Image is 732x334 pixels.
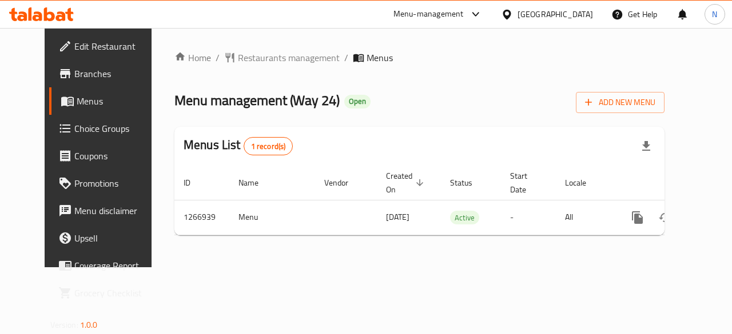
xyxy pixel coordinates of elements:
[74,39,158,53] span: Edit Restaurant
[174,200,229,235] td: 1266939
[576,92,665,113] button: Add New Menu
[244,141,293,152] span: 1 record(s)
[50,317,78,332] span: Version:
[184,176,205,190] span: ID
[244,137,293,155] div: Total records count
[510,169,542,196] span: Start Date
[49,279,167,307] a: Grocery Checklist
[393,7,464,21] div: Menu-management
[80,317,98,332] span: 1.0.0
[49,87,167,115] a: Menus
[712,8,717,21] span: N
[49,142,167,170] a: Coupons
[74,176,158,190] span: Promotions
[49,252,167,279] a: Coverage Report
[74,149,158,163] span: Coupons
[386,169,427,196] span: Created On
[74,204,158,218] span: Menu disclaimer
[624,204,651,231] button: more
[238,51,340,65] span: Restaurants management
[49,60,167,87] a: Branches
[49,197,167,224] a: Menu disclaimer
[49,33,167,60] a: Edit Restaurant
[344,96,371,106] span: Open
[74,67,158,81] span: Branches
[565,176,601,190] span: Locale
[450,211,479,224] span: Active
[229,200,315,235] td: Menu
[74,286,158,300] span: Grocery Checklist
[324,176,363,190] span: Vendor
[74,231,158,245] span: Upsell
[367,51,393,65] span: Menus
[238,176,273,190] span: Name
[49,170,167,197] a: Promotions
[224,51,340,65] a: Restaurants management
[184,136,293,155] h2: Menus List
[386,210,409,224] span: [DATE]
[518,8,593,21] div: [GEOGRAPHIC_DATA]
[556,200,615,235] td: All
[174,51,211,65] a: Home
[344,51,348,65] li: /
[174,51,665,65] nav: breadcrumb
[216,51,220,65] li: /
[77,94,158,108] span: Menus
[651,204,679,231] button: Change Status
[585,95,655,110] span: Add New Menu
[632,132,660,160] div: Export file
[450,176,487,190] span: Status
[74,122,158,135] span: Choice Groups
[49,115,167,142] a: Choice Groups
[501,200,556,235] td: -
[49,224,167,252] a: Upsell
[74,259,158,272] span: Coverage Report
[174,87,340,113] span: Menu management ( Way 24 )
